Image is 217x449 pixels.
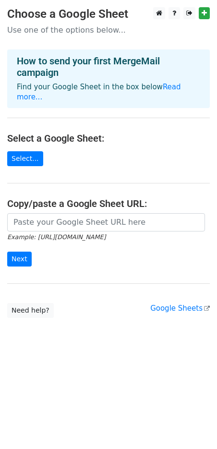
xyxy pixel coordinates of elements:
h4: Select a Google Sheet: [7,133,210,144]
a: Select... [7,151,43,166]
p: Use one of the options below... [7,25,210,35]
h4: Copy/paste a Google Sheet URL: [7,198,210,209]
small: Example: [URL][DOMAIN_NAME] [7,233,106,241]
h4: How to send your first MergeMail campaign [17,55,200,78]
input: Paste your Google Sheet URL here [7,213,205,231]
a: Need help? [7,303,54,318]
a: Read more... [17,83,181,101]
a: Google Sheets [150,304,210,313]
p: Find your Google Sheet in the box below [17,82,200,102]
input: Next [7,252,32,267]
h3: Choose a Google Sheet [7,7,210,21]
